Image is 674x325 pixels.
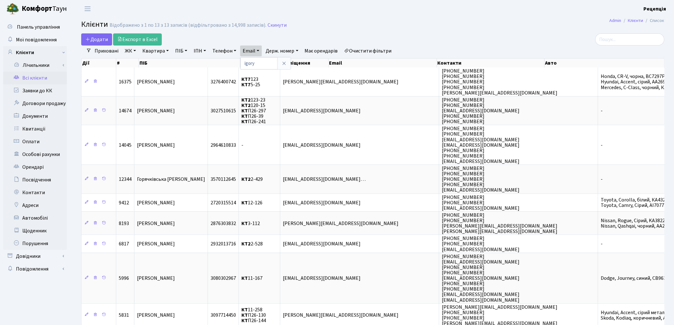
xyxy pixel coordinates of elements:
span: 2964610833 [211,142,236,149]
span: 5831 [119,312,129,319]
a: Контакти [3,186,67,199]
span: - [601,176,603,183]
li: Список [643,17,664,24]
span: 2720315514 [211,199,236,206]
b: КТ7 [241,76,251,83]
a: Заявки до КК [3,84,67,97]
b: КТ [241,199,248,206]
span: 6817 [119,241,129,248]
a: Додати [81,33,112,46]
a: Посвідчення [3,173,67,186]
a: Договори продажу [3,97,67,110]
span: Клієнти [81,19,108,30]
a: Порушення [3,237,67,250]
a: Повідомлення [3,263,67,275]
span: [PHONE_NUMBER] [PHONE_NUMBER] [EMAIL_ADDRESS][DOMAIN_NAME] [EMAIL_ADDRESS][DOMAIN_NAME] [PHONE_NU... [442,125,520,165]
span: [PERSON_NAME][EMAIL_ADDRESS][DOMAIN_NAME] [283,220,398,227]
span: [PERSON_NAME] [137,79,175,86]
b: КТ [241,107,248,114]
b: КТ [241,306,248,313]
span: 9412 [119,199,129,206]
span: Додати [85,36,108,43]
a: Клієнти [3,46,67,59]
span: 11-167 [241,275,262,282]
button: Переключити навігацію [80,4,96,14]
b: Комфорт [22,4,52,14]
a: ПІБ [173,46,190,56]
th: # [116,59,139,67]
span: [PERSON_NAME] [137,275,175,282]
span: [EMAIL_ADDRESS][DOMAIN_NAME] [283,142,361,149]
th: Контакти [437,59,545,67]
span: [PERSON_NAME] [137,142,175,149]
b: КТ [241,220,248,227]
a: Оплати [3,135,67,148]
span: [PHONE_NUMBER] [PHONE_NUMBER] [PERSON_NAME][EMAIL_ADDRESS][DOMAIN_NAME] [PERSON_NAME][EMAIL_ADDRE... [442,212,557,235]
nav: breadcrumb [600,14,674,27]
a: Держ. номер [263,46,301,56]
th: ПІБ [139,59,240,67]
b: КТ [241,118,248,125]
a: ІПН [191,46,209,56]
a: Приховані [92,46,121,56]
span: [PHONE_NUMBER] [PHONE_NUMBER] [PHONE_NUMBER] [PHONE_NUMBER] [EMAIL_ADDRESS][DOMAIN_NAME] [442,165,520,194]
b: КТ2 [241,241,251,248]
span: 2932013716 [211,241,236,248]
a: Лічильники [7,59,67,72]
b: КТ2 [241,96,251,103]
span: 3570112645 [211,176,236,183]
a: Адреси [3,199,67,212]
b: КТ [241,275,248,282]
div: Відображено з 1 по 13 з 13 записів (відфільтровано з 14,998 записів). [110,22,266,28]
a: Квитанції [3,123,67,135]
span: Панель управління [17,24,60,31]
span: [PHONE_NUMBER] [PHONE_NUMBER] [EMAIL_ADDRESS][DOMAIN_NAME] [442,194,520,212]
a: Всі клієнти [3,72,67,84]
b: КТ2 [241,176,251,183]
a: Квартира [140,46,171,56]
span: 3080302967 [211,275,236,282]
th: Авто [545,59,665,67]
span: 16375 [119,79,132,86]
span: 12-126 [241,199,262,206]
span: 123 5-25 [241,76,260,88]
span: [PERSON_NAME] [137,199,175,206]
img: logo.png [6,3,19,15]
span: [EMAIL_ADDRESS][DOMAIN_NAME]… [283,176,366,183]
th: Приміщення [279,59,329,67]
span: - [241,142,243,149]
b: КТ [241,312,248,319]
a: Має орендарів [302,46,341,56]
span: [EMAIL_ADDRESS][DOMAIN_NAME] [283,275,361,282]
input: Пошук... [595,33,664,46]
span: - [601,142,603,149]
span: Таун [22,4,67,14]
span: [EMAIL_ADDRESS][DOMAIN_NAME] [283,241,361,248]
a: Орендарі [3,161,67,173]
span: [EMAIL_ADDRESS][DOMAIN_NAME] [283,107,361,114]
a: Очистити фільтри [342,46,394,56]
a: Експорт в Excel [113,33,162,46]
b: КТ [241,113,248,120]
span: [PERSON_NAME] [137,241,175,248]
a: Рецепція [644,5,666,13]
span: 14045 [119,142,132,149]
span: 8193 [119,220,129,227]
a: Email [240,46,262,56]
span: 2-429 [241,176,263,183]
span: 2876303832 [211,220,236,227]
span: [PERSON_NAME] [137,220,175,227]
a: Документи [3,110,67,123]
a: Автомобілі [3,212,67,224]
a: Телефон [210,46,239,56]
span: [PHONE_NUMBER] [PHONE_NUMBER] [EMAIL_ADDRESS][DOMAIN_NAME] [PHONE_NUMBER] [PHONE_NUMBER] [442,96,520,125]
a: Щоденник [3,224,67,237]
span: 11-258 П26-130 П26-144 [241,306,266,324]
span: [PERSON_NAME][EMAIL_ADDRESS][DOMAIN_NAME] [283,312,398,319]
span: - [601,241,603,248]
span: - [601,107,603,114]
a: ЖК [122,46,139,56]
span: [PERSON_NAME] [137,107,175,114]
span: 12344 [119,176,132,183]
a: Клієнти [628,17,643,24]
